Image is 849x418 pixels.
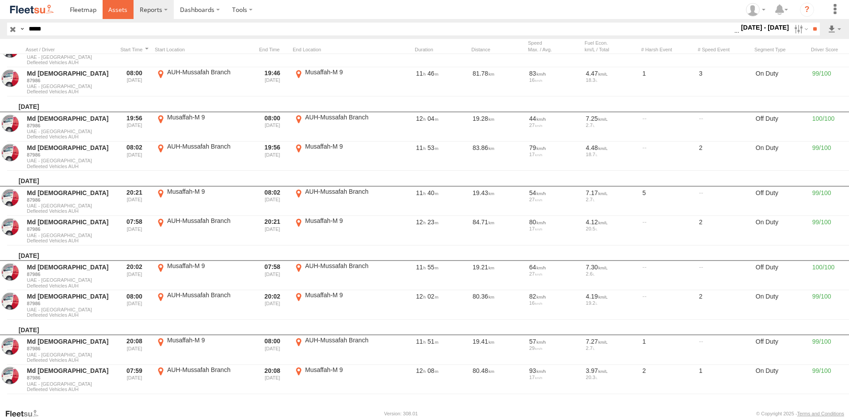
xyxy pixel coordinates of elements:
div: 18.3 [586,77,636,83]
div: 80.48 [471,366,524,393]
div: Exited after selected date range [256,291,289,318]
label: Click to View Event Location [293,217,390,244]
div: 44 [529,115,580,123]
div: 27 [529,197,580,202]
div: 19.21 [471,262,524,289]
span: UAE - [GEOGRAPHIC_DATA] [27,203,113,208]
span: 23 [428,219,439,226]
div: AUH-Mussafah Branch [167,366,251,374]
div: Exited after selected date range [256,113,289,141]
span: UAE - [GEOGRAPHIC_DATA] [27,158,113,163]
label: Click to View Event Location [155,68,252,96]
a: View Asset in Asset Management [1,115,19,132]
a: View Asset in Asset Management [1,144,19,161]
div: On Duty [754,68,807,96]
div: 79 [529,144,580,152]
div: 2 [641,366,694,393]
div: 93 [529,367,580,375]
div: Exited after selected date range [256,262,289,289]
span: 40 [428,189,439,196]
span: UAE - [GEOGRAPHIC_DATA] [27,277,113,283]
label: Search Query [19,23,26,35]
div: 27 [529,271,580,276]
a: Md [DEMOGRAPHIC_DATA] [27,367,113,375]
div: On Duty [754,142,807,170]
div: 83.86 [471,142,524,170]
div: Musaffah-M 9 [305,291,389,299]
label: Click to View Event Location [293,188,390,215]
label: Click to View Event Location [293,262,390,289]
a: View Asset in Asset Management [1,263,19,281]
a: 87986 [27,77,113,84]
div: 84.71 [471,217,524,244]
a: View Asset in Asset Management [1,367,19,384]
div: AUH-Mussafah Branch [167,68,251,76]
img: fleetsu-logo-horizontal.svg [9,4,55,15]
span: Filter Results to this Group [27,238,113,243]
div: 1 [641,336,694,364]
div: Musaffah-M 9 [305,68,389,76]
div: AUH-Mussafah Branch [305,262,389,270]
div: Entered prior to selected date range [118,188,151,215]
label: Click to View Event Location [155,142,252,170]
a: 87986 [27,300,113,307]
a: Visit our Website [5,409,46,418]
div: 2 [698,291,751,318]
div: 27 [529,123,580,128]
span: 11 [416,144,426,151]
div: 83 [529,69,580,77]
span: 02 [428,293,439,300]
label: Click to View Event Location [293,336,390,364]
a: View Asset in Asset Management [1,337,19,355]
label: Click to View Event Location [155,113,252,141]
label: Click to View Event Location [293,291,390,318]
label: Click to View Event Location [155,336,252,364]
a: Md [DEMOGRAPHIC_DATA] [27,292,113,300]
a: 87986 [27,375,113,381]
div: Click to Sort [471,46,524,53]
div: AUH-Mussafah Branch [305,336,389,344]
span: Filter Results to this Group [27,312,113,318]
div: Entered prior to selected date range [118,68,151,96]
div: 3.97 [586,367,636,375]
span: Filter Results to this Group [27,357,113,363]
div: 5 [641,188,694,215]
div: Entered prior to selected date range [118,291,151,318]
div: 80 [529,218,580,226]
div: 4.19 [586,292,636,300]
span: 46 [428,70,439,77]
span: 12 [416,115,426,122]
div: 19.28 [471,113,524,141]
div: 2.7 [586,345,636,351]
div: Entered prior to selected date range [118,142,151,170]
a: View Asset in Asset Management [1,69,19,87]
label: [DATE] - [DATE] [739,23,791,32]
div: 18.7 [586,152,636,157]
span: 51 [428,338,439,345]
label: Click to View Event Location [155,366,252,393]
span: 12 [416,367,426,374]
span: UAE - [GEOGRAPHIC_DATA] [27,84,113,89]
div: 1 [641,68,694,96]
div: Musaffah-M 9 [167,188,251,196]
div: 2.7 [586,197,636,202]
div: Musaffah-M 9 [305,142,389,150]
div: 2 [698,217,751,244]
div: Off Duty [754,188,807,215]
div: Off Duty [754,113,807,141]
span: Filter Results to this Group [27,208,113,214]
div: Musaffah-M 9 [305,217,389,225]
div: Luqman Ali [743,3,769,16]
span: Filter Results to this Group [27,164,113,169]
label: Click to View Event Location [155,217,252,244]
div: Exited after selected date range [256,68,289,96]
label: Export results as... [827,23,842,35]
div: Entered prior to selected date range [118,336,151,364]
span: Filter Results to this Group [27,283,113,288]
a: Md [DEMOGRAPHIC_DATA] [27,263,113,271]
span: UAE - [GEOGRAPHIC_DATA] [27,381,113,387]
div: Off Duty [754,262,807,289]
div: 4.12 [586,218,636,226]
div: Version: 308.01 [384,411,418,416]
span: 55 [428,264,439,271]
